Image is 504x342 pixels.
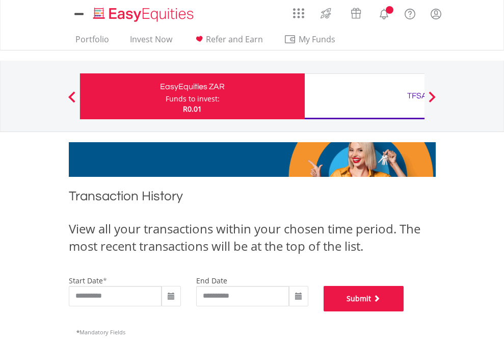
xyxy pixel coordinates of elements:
[397,3,423,23] a: FAQ's and Support
[341,3,371,21] a: Vouchers
[91,6,198,23] img: EasyEquities_Logo.png
[293,8,304,19] img: grid-menu-icon.svg
[69,142,436,177] img: EasyMortage Promotion Banner
[71,34,113,50] a: Portfolio
[324,286,404,311] button: Submit
[62,96,82,107] button: Previous
[69,187,436,210] h1: Transaction History
[422,96,442,107] button: Next
[286,3,311,19] a: AppsGrid
[69,220,436,255] div: View all your transactions within your chosen time period. The most recent transactions will be a...
[196,276,227,285] label: end date
[284,33,351,46] span: My Funds
[86,80,299,94] div: EasyEquities ZAR
[126,34,176,50] a: Invest Now
[183,104,202,114] span: R0.01
[166,94,220,104] div: Funds to invest:
[69,276,103,285] label: start date
[317,5,334,21] img: thrive-v2.svg
[206,34,263,45] span: Refer and Earn
[89,3,198,23] a: Home page
[371,3,397,23] a: Notifications
[189,34,267,50] a: Refer and Earn
[423,3,449,25] a: My Profile
[76,328,125,336] span: Mandatory Fields
[348,5,364,21] img: vouchers-v2.svg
